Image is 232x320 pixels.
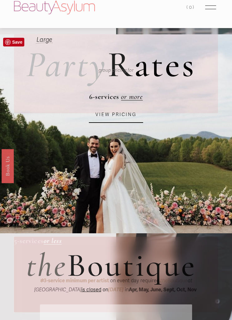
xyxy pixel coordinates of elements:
[89,107,143,123] a: VIEW PRICING
[3,38,24,46] a: Pin it!
[26,43,108,86] em: Party
[193,4,195,10] span: )
[99,67,133,73] em: group pricing for
[67,245,196,285] span: Boutique
[186,3,195,12] a: 0 items in cart
[189,4,193,10] span: 0
[26,47,196,83] h2: ates
[44,236,62,245] a: or less
[108,43,134,86] span: R
[2,149,14,183] a: Book Us
[36,36,52,44] em: Large
[186,4,189,10] span: (
[14,1,95,14] img: Beauty Asylum | Bridal Hair &amp; Makeup Charlotte &amp; Atlanta
[121,92,143,101] a: or more
[14,236,44,245] strong: 5-services
[26,245,67,285] em: the
[89,92,119,101] strong: 6-services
